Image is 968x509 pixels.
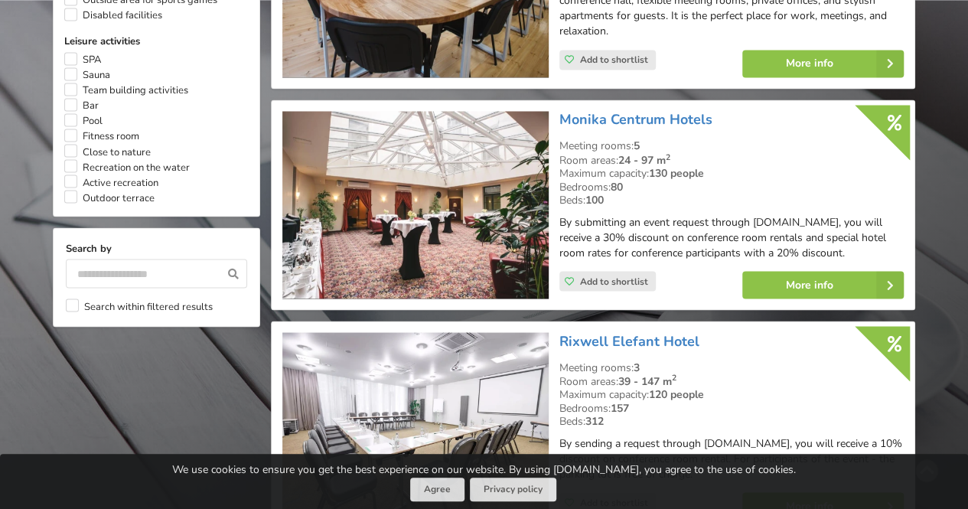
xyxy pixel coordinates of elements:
label: Search within filtered results [66,299,213,314]
a: More info [742,271,904,299]
label: Leisure activities [64,34,249,49]
span: Add to shortlist [580,275,648,287]
div: Bedrooms: [559,401,904,415]
a: Privacy policy [470,478,556,501]
a: Rixwell​ Elefant Hotel [559,331,699,350]
div: Maximum capacity: [559,387,904,401]
strong: 120 people [649,387,704,401]
strong: 39 - 147 m [618,374,676,388]
div: Meeting rooms: [559,139,904,153]
a: Monika Centrum Hotels [559,110,712,129]
p: By sending a request through [DOMAIN_NAME], you will receive a 10% discount on conference room re... [559,436,904,481]
strong: 24 - 97 m [618,152,670,167]
strong: 130 people [649,165,704,180]
strong: 312 [585,413,604,428]
div: Beds: [559,414,904,428]
div: Bedrooms: [559,180,904,194]
label: Sauna [64,67,110,83]
label: SPA [64,52,101,67]
strong: 80 [611,179,623,194]
strong: 5 [634,139,640,153]
span: Add to shortlist [580,54,648,66]
label: Bar [64,98,99,113]
label: Disabled facilities [64,8,162,23]
div: Room areas: [559,374,904,388]
div: Beds: [559,193,904,207]
label: Recreation on the water [64,159,190,175]
sup: 2 [666,151,670,162]
div: Meeting rooms: [559,361,904,374]
label: Active recreation [64,175,158,190]
div: Room areas: [559,153,904,167]
strong: 3 [634,360,640,374]
div: Maximum capacity: [559,166,904,180]
a: More info [742,50,904,77]
label: Outdoor terrace [64,190,155,205]
strong: 100 [585,192,604,207]
button: Agree [410,478,464,501]
strong: 157 [611,400,629,415]
p: By submitting an event request through [DOMAIN_NAME], you will receive a 30% discount on conferen... [559,214,904,260]
label: Team building activities [64,83,188,98]
label: Fitness room [64,129,139,144]
label: Search by [66,240,247,256]
img: Hotel | Riga | Monika Centrum Hotels [282,111,548,299]
label: Pool [64,113,103,129]
label: Close to nature [64,144,151,159]
sup: 2 [672,371,676,383]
